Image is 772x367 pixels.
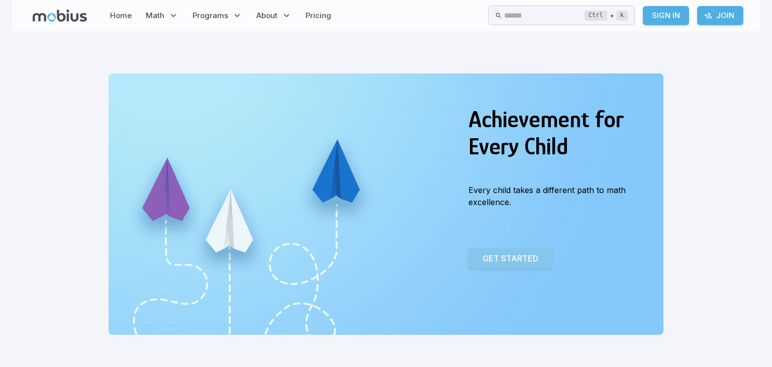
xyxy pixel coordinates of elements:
[585,10,628,22] div: +
[482,252,538,264] p: Get Started
[256,10,277,21] span: About
[468,184,635,208] p: Every child takes a different path to math excellence.
[303,4,334,27] a: Pricing
[616,11,628,21] kbd: k
[643,6,689,25] a: Sign In
[146,10,164,21] span: Math
[109,73,663,335] img: Unique Paths
[585,11,607,21] kbd: Ctrl
[697,6,743,25] a: Join
[468,106,635,160] h2: Achievement for Every Child
[107,4,135,27] a: Home
[192,10,228,21] span: Programs
[468,248,552,268] a: Get Started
